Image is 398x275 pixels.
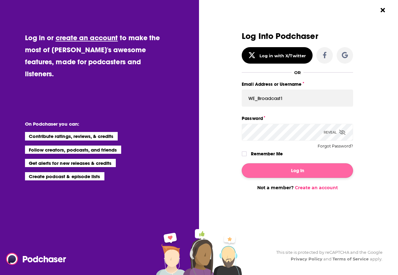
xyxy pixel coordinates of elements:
h3: Log Into Podchaser [242,32,353,41]
a: Podchaser - Follow, Share and Rate Podcasts [6,253,62,265]
button: Log In [242,163,353,178]
a: Create an account [295,185,338,191]
div: Log in with X/Twitter [259,53,306,58]
div: Not a member? [242,185,353,191]
label: Password [242,114,353,122]
li: Contribute ratings, reviews, & credits [25,132,118,140]
div: Reveal [324,124,345,141]
a: create an account [56,33,118,42]
label: Email Address or Username [242,80,353,88]
input: Email Address or Username [242,90,353,107]
label: Remember Me [251,150,283,158]
button: Log in with X/Twitter [242,47,313,64]
li: Create podcast & episode lists [25,172,104,180]
a: Privacy Policy [291,256,322,261]
button: Close Button [377,4,389,16]
a: Terms of Service [333,256,369,261]
li: On Podchaser you can: [25,121,152,127]
li: Get alerts for new releases & credits [25,159,116,167]
div: This site is protected by reCAPTCHA and the Google and apply. [271,249,382,262]
li: Follow creators, podcasts, and friends [25,146,121,154]
div: OR [294,70,301,75]
button: Forgot Password? [318,144,353,148]
img: Podchaser - Follow, Share and Rate Podcasts [6,253,67,265]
